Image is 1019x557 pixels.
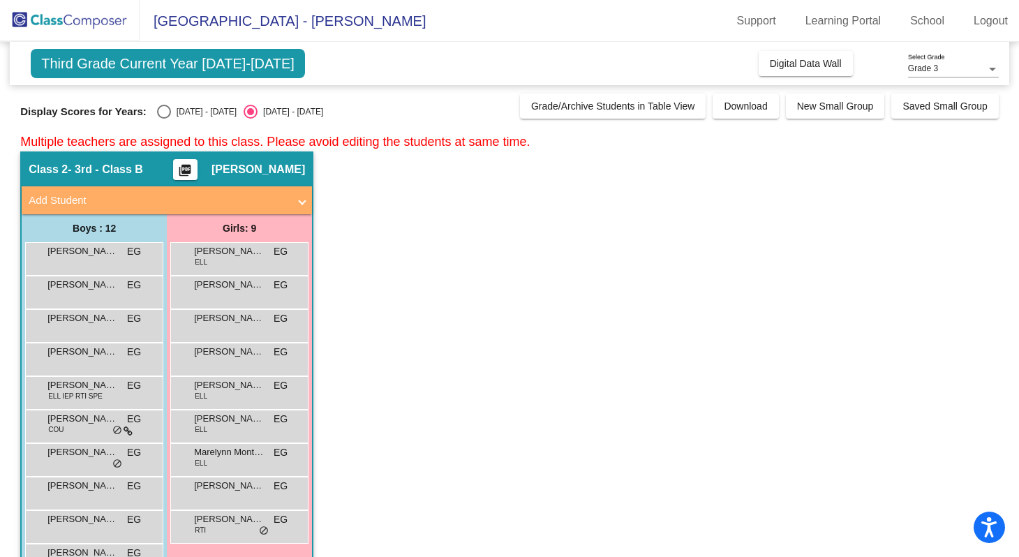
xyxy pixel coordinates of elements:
[258,105,323,118] div: [DATE] - [DATE]
[47,512,117,526] span: [PERSON_NAME]
[140,10,426,32] span: [GEOGRAPHIC_DATA] - [PERSON_NAME]
[29,163,68,177] span: Class 2
[194,378,264,392] span: [PERSON_NAME]
[29,193,288,209] mat-panel-title: Add Student
[127,311,141,326] span: EG
[726,10,787,32] a: Support
[770,58,842,69] span: Digital Data Wall
[194,412,264,426] span: [PERSON_NAME]
[194,479,264,493] span: [PERSON_NAME]
[48,424,64,435] span: COU
[194,445,264,459] span: Marelynn Montenegro Placencia
[520,94,706,119] button: Grade/Archive Students in Table View
[194,345,264,359] span: [PERSON_NAME]
[47,412,117,426] span: [PERSON_NAME]
[127,479,141,493] span: EG
[713,94,778,119] button: Download
[127,278,141,292] span: EG
[112,425,122,436] span: do_not_disturb_alt
[47,311,117,325] span: [PERSON_NAME]
[194,512,264,526] span: [PERSON_NAME]
[274,311,288,326] span: EG
[211,163,305,177] span: [PERSON_NAME]
[899,10,955,32] a: School
[48,391,103,401] span: ELL IEP RTI SPE
[908,64,938,73] span: Grade 3
[22,186,312,214] mat-expansion-panel-header: Add Student
[902,101,987,112] span: Saved Small Group
[259,526,269,537] span: do_not_disturb_alt
[195,525,206,535] span: RTI
[173,159,198,180] button: Print Students Details
[127,445,141,460] span: EG
[127,345,141,359] span: EG
[962,10,1019,32] a: Logout
[274,378,288,393] span: EG
[47,345,117,359] span: [PERSON_NAME] [PERSON_NAME]
[759,51,853,76] button: Digital Data Wall
[786,94,885,119] button: New Small Group
[47,278,117,292] span: [PERSON_NAME]
[20,105,147,118] span: Display Scores for Years:
[891,94,998,119] button: Saved Small Group
[531,101,695,112] span: Grade/Archive Students in Table View
[195,391,207,401] span: ELL
[724,101,767,112] span: Download
[127,512,141,527] span: EG
[274,278,288,292] span: EG
[194,278,264,292] span: [PERSON_NAME]
[127,412,141,426] span: EG
[195,458,207,468] span: ELL
[112,459,122,470] span: do_not_disturb_alt
[47,445,117,459] span: [PERSON_NAME]
[194,244,264,258] span: [PERSON_NAME]
[20,135,530,149] span: Multiple teachers are assigned to this class. Please avoid editing the students at same time.
[167,214,312,242] div: Girls: 9
[47,479,117,493] span: [PERSON_NAME] Chuenyane
[794,10,893,32] a: Learning Portal
[157,105,323,119] mat-radio-group: Select an option
[195,257,207,267] span: ELL
[274,512,288,527] span: EG
[47,378,117,392] span: [PERSON_NAME]
[127,378,141,393] span: EG
[171,105,237,118] div: [DATE] - [DATE]
[194,311,264,325] span: [PERSON_NAME]
[195,424,207,435] span: ELL
[274,345,288,359] span: EG
[31,49,305,78] span: Third Grade Current Year [DATE]-[DATE]
[177,163,193,183] mat-icon: picture_as_pdf
[797,101,874,112] span: New Small Group
[274,445,288,460] span: EG
[68,163,143,177] span: - 3rd - Class B
[274,412,288,426] span: EG
[274,479,288,493] span: EG
[47,244,117,258] span: [PERSON_NAME]
[127,244,141,259] span: EG
[22,214,167,242] div: Boys : 12
[274,244,288,259] span: EG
